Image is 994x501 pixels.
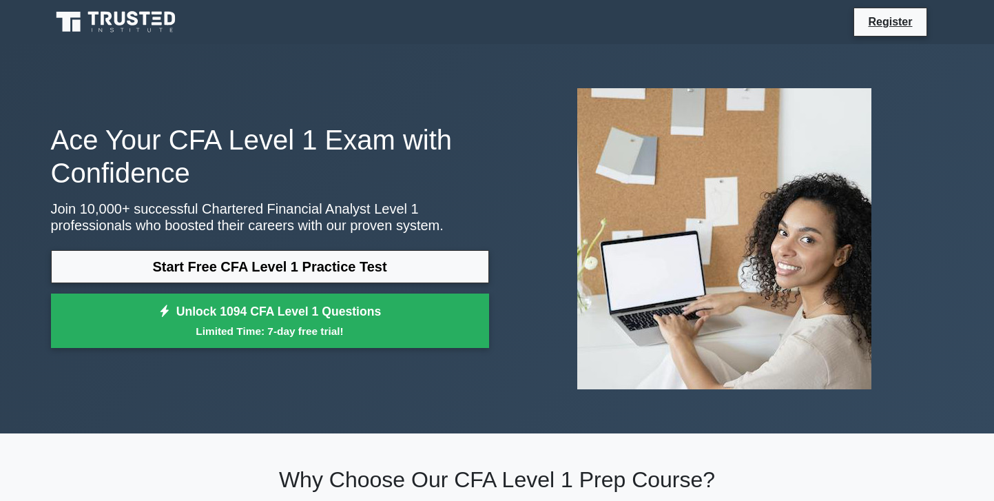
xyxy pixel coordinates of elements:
a: Unlock 1094 CFA Level 1 QuestionsLimited Time: 7-day free trial! [51,294,489,349]
h2: Why Choose Our CFA Level 1 Prep Course? [51,467,944,493]
p: Join 10,000+ successful Chartered Financial Analyst Level 1 professionals who boosted their caree... [51,201,489,234]
a: Register [860,13,920,30]
h1: Ace Your CFA Level 1 Exam with Confidence [51,123,489,190]
small: Limited Time: 7-day free trial! [68,323,472,339]
a: Start Free CFA Level 1 Practice Test [51,250,489,283]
